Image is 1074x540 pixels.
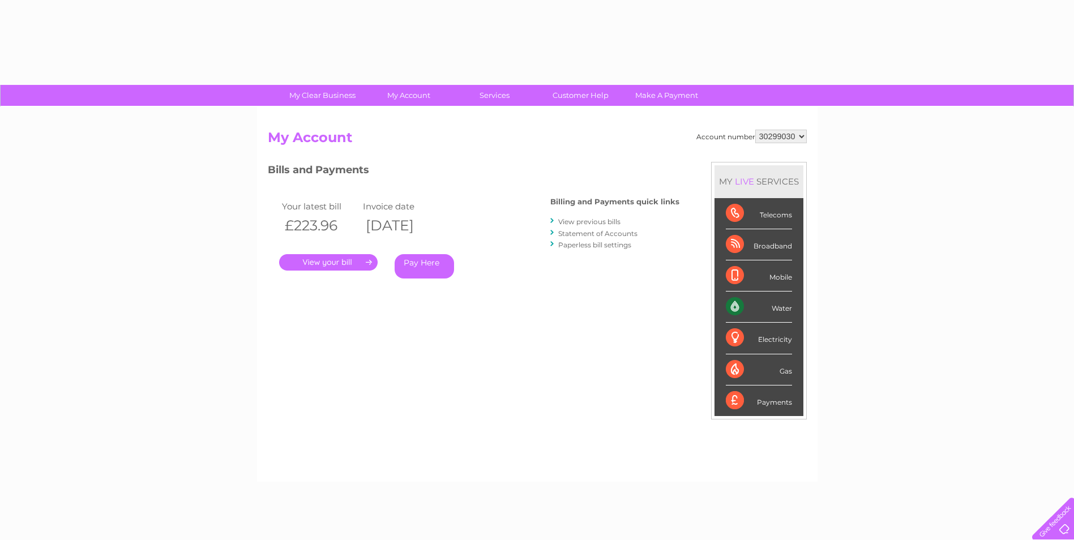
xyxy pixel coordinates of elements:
[395,254,454,278] a: Pay Here
[534,85,627,106] a: Customer Help
[714,165,803,198] div: MY SERVICES
[558,241,631,249] a: Paperless bill settings
[279,214,361,237] th: £223.96
[726,354,792,385] div: Gas
[360,214,442,237] th: [DATE]
[360,199,442,214] td: Invoice date
[279,199,361,214] td: Your latest bill
[620,85,713,106] a: Make A Payment
[558,229,637,238] a: Statement of Accounts
[268,130,807,151] h2: My Account
[726,260,792,292] div: Mobile
[726,323,792,354] div: Electricity
[362,85,455,106] a: My Account
[726,229,792,260] div: Broadband
[279,254,378,271] a: .
[726,385,792,416] div: Payments
[550,198,679,206] h4: Billing and Payments quick links
[276,85,369,106] a: My Clear Business
[696,130,807,143] div: Account number
[558,217,621,226] a: View previous bills
[726,198,792,229] div: Telecoms
[448,85,541,106] a: Services
[733,176,756,187] div: LIVE
[726,292,792,323] div: Water
[268,162,679,182] h3: Bills and Payments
